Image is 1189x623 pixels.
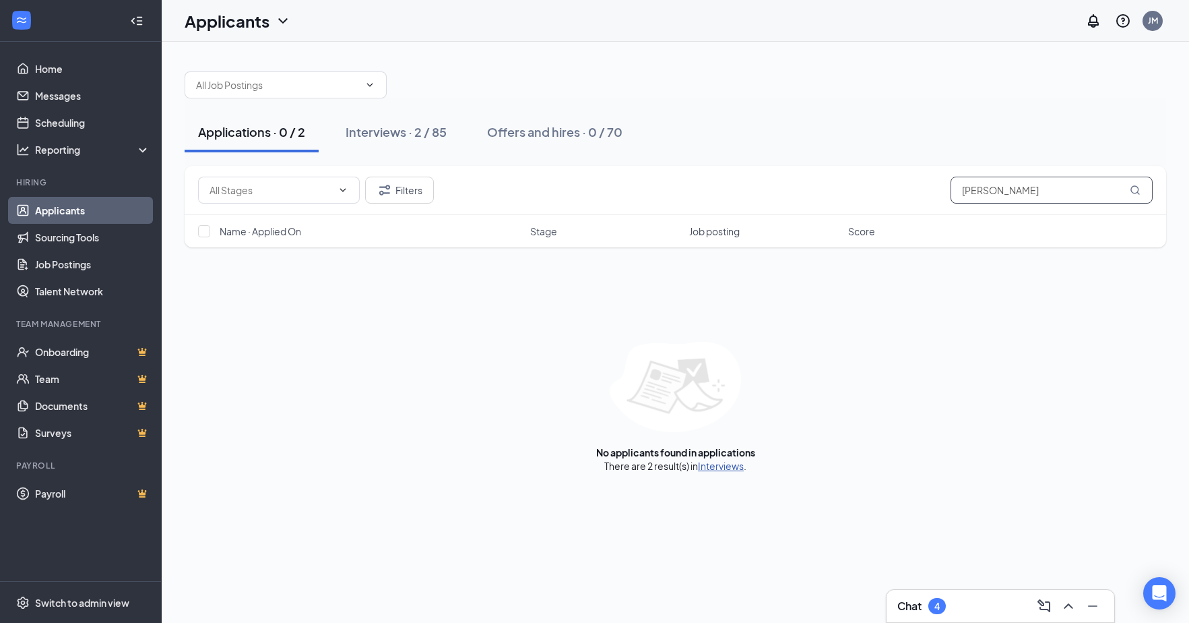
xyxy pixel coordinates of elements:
button: Filter Filters [365,177,434,204]
a: Home [35,55,150,82]
div: Open Intercom Messenger [1143,577,1176,610]
a: SurveysCrown [35,419,150,446]
span: Stage [530,225,557,238]
a: Talent Network [35,278,150,305]
svg: Notifications [1085,13,1101,29]
svg: Analysis [16,143,30,156]
a: DocumentsCrown [35,392,150,419]
svg: Filter [377,182,393,198]
div: JM [1148,15,1158,26]
svg: Settings [16,596,30,610]
div: Hiring [16,177,148,188]
button: Minimize [1082,595,1103,617]
svg: Minimize [1085,598,1101,614]
svg: MagnifyingGlass [1130,185,1140,196]
div: Interviews · 2 / 85 [346,123,447,140]
img: empty-state [610,342,741,432]
a: OnboardingCrown [35,338,150,365]
div: No applicants found in applications [596,446,755,459]
a: Scheduling [35,109,150,136]
svg: ChevronDown [338,185,348,196]
span: Job posting [689,225,740,238]
div: Reporting [35,143,151,156]
a: Job Postings [35,251,150,278]
input: All Stages [210,183,332,198]
h1: Applicants [185,9,269,32]
svg: WorkstreamLogo [15,13,28,27]
svg: ChevronUp [1060,598,1076,614]
input: All Job Postings [196,78,359,92]
svg: ChevronDown [364,80,375,90]
input: Search in applications [951,177,1153,204]
div: 4 [934,601,940,612]
svg: ChevronDown [275,13,291,29]
svg: QuestionInfo [1115,13,1131,29]
div: Applications · 0 / 2 [198,123,305,140]
div: There are 2 result(s) in . [604,459,746,473]
div: Switch to admin view [35,596,129,610]
div: Payroll [16,460,148,471]
svg: Collapse [130,14,143,28]
a: Messages [35,82,150,109]
a: Sourcing Tools [35,224,150,251]
span: Name · Applied On [220,225,301,238]
button: ComposeMessage [1033,595,1055,617]
div: Offers and hires · 0 / 70 [487,123,622,140]
a: Applicants [35,197,150,224]
h3: Chat [897,599,922,614]
svg: ComposeMessage [1036,598,1052,614]
a: PayrollCrown [35,480,150,507]
span: Score [848,225,875,238]
a: Interviews [698,460,744,472]
button: ChevronUp [1058,595,1079,617]
a: TeamCrown [35,365,150,392]
div: Team Management [16,318,148,330]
